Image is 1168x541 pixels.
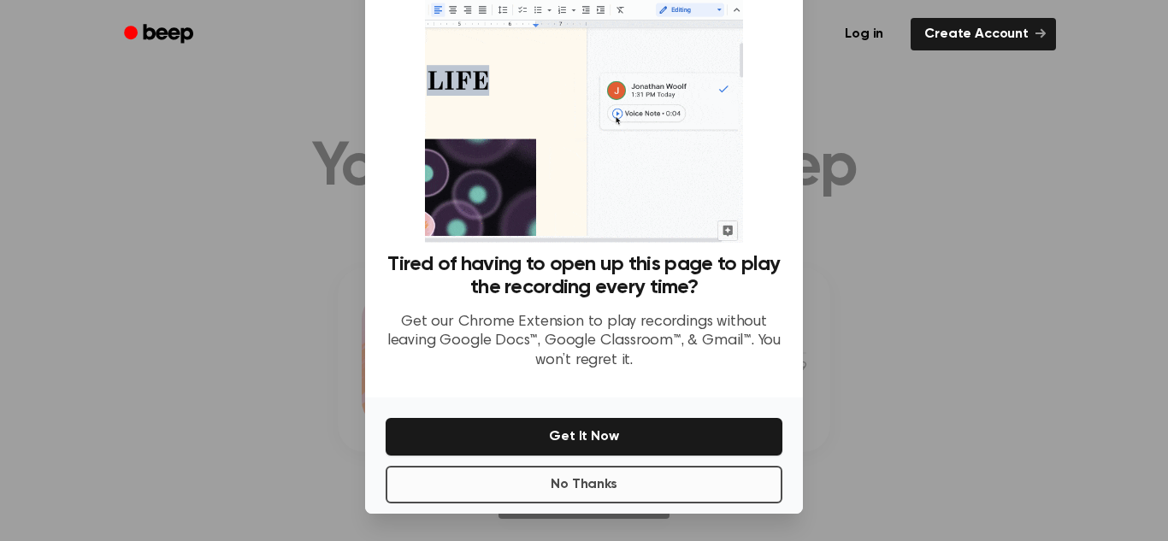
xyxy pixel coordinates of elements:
a: Create Account [911,18,1056,50]
h3: Tired of having to open up this page to play the recording every time? [386,253,782,299]
button: Get It Now [386,418,782,456]
p: Get our Chrome Extension to play recordings without leaving Google Docs™, Google Classroom™, & Gm... [386,313,782,371]
button: No Thanks [386,466,782,503]
a: Log in [828,15,900,54]
a: Beep [112,18,209,51]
